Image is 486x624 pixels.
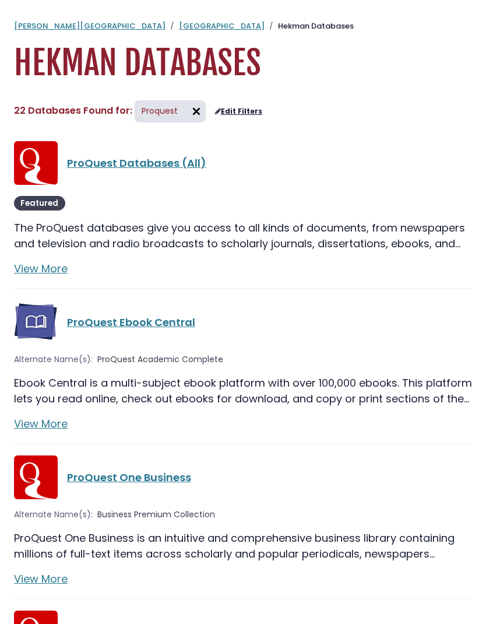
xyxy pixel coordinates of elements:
[14,220,472,251] p: The ProQuest databases give you access to all kinds of documents, from newspapers and television ...
[97,509,215,521] span: Business Premium Collection
[14,353,93,366] span: Alternate Name(s):
[14,530,472,562] p: ProQuest One Business is an intuitive and comprehensive business library containing millions of f...
[14,261,68,276] a: View More
[14,104,132,117] span: 22 Databases Found for:
[179,20,265,31] a: [GEOGRAPHIC_DATA]
[187,102,206,121] img: arr097.svg
[14,20,472,32] nav: breadcrumb
[14,20,165,31] a: [PERSON_NAME][GEOGRAPHIC_DATA]
[67,315,195,329] a: ProQuest Ebook Central
[14,375,472,406] p: Ebook Central is a multi-subject ebook platform with over 100,000 ebooks. This platform lets you ...
[67,470,191,485] a: ProQuest One Business
[215,107,262,115] a: Edit Filters
[97,353,223,366] span: ProQuest Academic Complete
[142,105,178,117] span: Proquest
[14,572,68,586] a: View More
[265,20,354,32] li: Hekman Databases
[14,509,93,521] span: Alternate Name(s):
[14,416,68,431] a: View More
[14,44,472,83] h1: Hekman Databases
[67,156,206,170] a: ProQuest Databases (All)
[14,196,65,211] span: Featured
